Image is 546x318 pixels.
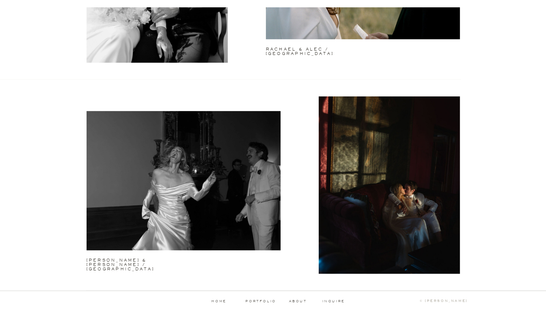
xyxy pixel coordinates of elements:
a: rachael & alec / [GEOGRAPHIC_DATA] [266,47,359,52]
a: © [PERSON_NAME] [388,299,468,303]
a: portfolio [243,300,279,303]
a: [PERSON_NAME] & [PERSON_NAME] / [GEOGRAPHIC_DATA] [87,258,203,263]
a: inquire [322,300,345,303]
b: © [PERSON_NAME] [420,299,468,303]
a: about [289,300,309,303]
a: home [201,300,237,303]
